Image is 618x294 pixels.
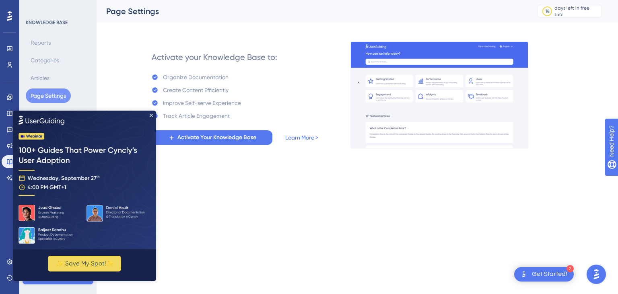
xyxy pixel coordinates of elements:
iframe: UserGuiding AI Assistant Launcher [584,262,608,286]
img: launcher-image-alternative-text [519,269,529,279]
div: Improve Self-serve Experience [163,98,241,108]
span: Need Help? [19,2,50,12]
button: Reports [26,35,56,50]
div: Track Article Engagement [163,111,230,121]
div: KNOWLEDGE BASE [26,19,68,26]
div: Page Settings [106,6,517,17]
div: Activate your Knowledge Base to: [152,51,277,63]
button: Articles [26,71,54,85]
div: Close Preview [137,3,140,6]
div: Organize Documentation [163,72,229,82]
button: Activate Your Knowledge Base [152,130,272,145]
button: Categories [26,53,64,68]
button: Domain [26,106,56,121]
span: Activate Your Knowledge Base [177,133,256,142]
button: Page Settings [26,88,71,103]
button: ✨ Save My Spot!✨ [35,145,108,161]
div: Get Started! [532,270,567,279]
div: Open Get Started! checklist, remaining modules: 2 [514,267,574,282]
div: Create Content Efficiently [163,85,229,95]
div: 2 [566,265,574,272]
div: days left in free trial [554,5,599,18]
a: Learn More > [285,133,318,142]
img: a27db7f7ef9877a438c7956077c236be.gif [350,41,528,148]
div: 14 [545,8,550,14]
